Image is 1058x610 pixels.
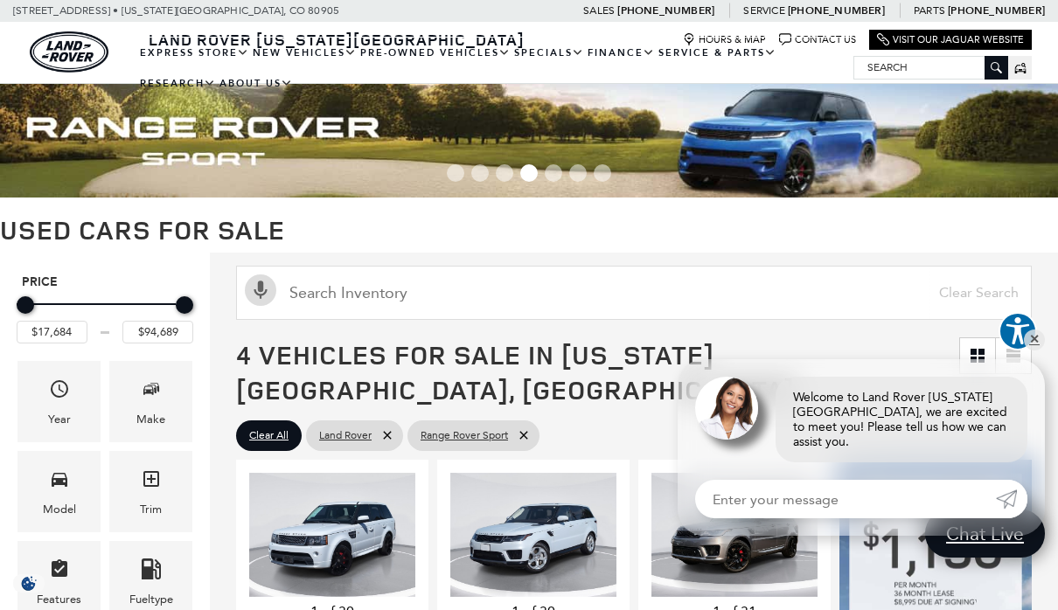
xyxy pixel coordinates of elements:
[245,274,276,306] svg: Click to toggle on voice search
[49,554,70,590] span: Features
[149,29,525,50] span: Land Rover [US_STATE][GEOGRAPHIC_DATA]
[594,164,611,182] span: Go to slide 7
[854,57,1007,78] input: Search
[17,451,101,532] div: ModelModel
[17,361,101,442] div: YearYear
[138,38,853,99] nav: Main Navigation
[788,3,885,17] a: [PHONE_NUMBER]
[960,338,995,373] a: Grid View
[141,374,162,410] span: Make
[999,312,1037,350] button: Explore your accessibility options
[138,29,535,50] a: Land Rover [US_STATE][GEOGRAPHIC_DATA]
[17,290,193,343] div: Price
[695,480,996,518] input: Enter your message
[999,312,1037,354] aside: Accessibility Help Desk
[176,296,193,314] div: Maximum Price
[37,590,81,609] div: Features
[358,38,512,68] a: Pre-Owned Vehicles
[586,38,657,68] a: Finance
[996,480,1027,518] a: Submit
[109,451,192,532] div: TrimTrim
[743,4,784,17] span: Service
[249,425,289,447] span: Clear All
[30,31,108,73] img: Land Rover
[914,4,945,17] span: Parts
[49,464,70,500] span: Model
[779,33,856,46] a: Contact Us
[695,377,758,440] img: Agent profile photo
[138,38,251,68] a: EXPRESS STORE
[9,574,49,593] section: Click to Open Cookie Consent Modal
[776,377,1027,462] div: Welcome to Land Rover [US_STATE][GEOGRAPHIC_DATA], we are excited to meet you! Please tell us how...
[496,164,513,182] span: Go to slide 3
[450,473,616,598] div: 1 / 2
[43,500,76,519] div: Model
[249,473,415,598] img: 2013 Land Rover Range Rover Sport Supercharged 1
[122,321,193,343] input: Maximum
[141,464,162,500] span: Trim
[657,38,778,68] a: Service & Parts
[683,33,766,46] a: Hours & Map
[617,3,714,17] a: [PHONE_NUMBER]
[48,410,71,429] div: Year
[545,164,562,182] span: Go to slide 5
[249,473,415,598] div: 1 / 2
[447,164,464,182] span: Go to slide 1
[421,425,508,447] span: Range Rover Sport
[319,425,372,447] span: Land Rover
[236,266,1032,320] input: Search Inventory
[877,33,1024,46] a: Visit Our Jaguar Website
[520,164,538,182] span: Go to slide 4
[129,590,173,609] div: Fueltype
[512,38,586,68] a: Specials
[569,164,587,182] span: Go to slide 6
[140,500,162,519] div: Trim
[236,336,795,407] span: 4 Vehicles for Sale in [US_STATE][GEOGRAPHIC_DATA], [GEOGRAPHIC_DATA]
[136,410,165,429] div: Make
[141,554,162,590] span: Fueltype
[583,4,615,17] span: Sales
[651,473,818,598] div: 1 / 2
[9,574,49,593] img: Opt-Out Icon
[30,31,108,73] a: land-rover
[17,321,87,343] input: Minimum
[651,473,818,598] img: 2022 Land Rover Range Rover Sport Autobiography 1
[450,473,616,598] img: 2018 Land Rover Range Rover Sport HSE 1
[218,68,295,99] a: About Us
[22,274,188,290] h5: Price
[49,374,70,410] span: Year
[948,3,1045,17] a: [PHONE_NUMBER]
[471,164,489,182] span: Go to slide 2
[109,361,192,442] div: MakeMake
[138,68,218,99] a: Research
[17,296,34,314] div: Minimum Price
[13,4,339,17] a: [STREET_ADDRESS] • [US_STATE][GEOGRAPHIC_DATA], CO 80905
[251,38,358,68] a: New Vehicles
